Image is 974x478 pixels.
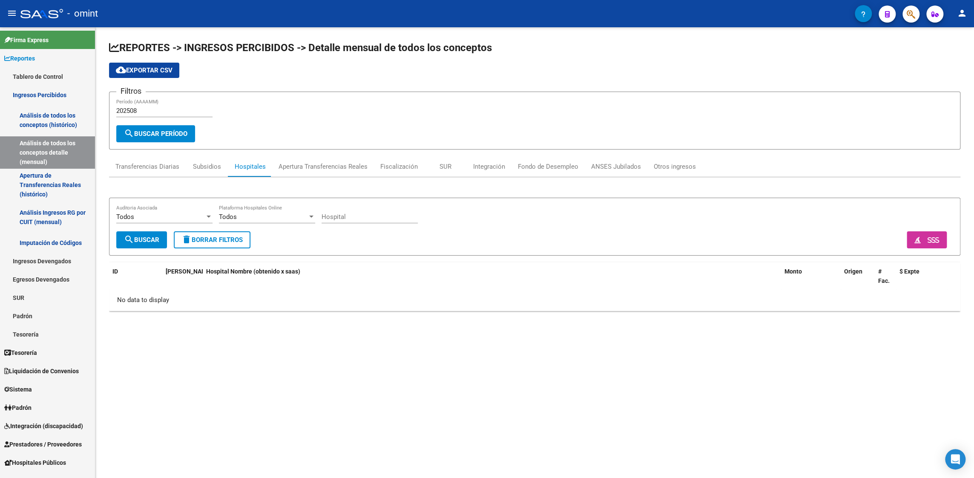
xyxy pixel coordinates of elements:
div: Subsidios [193,162,221,171]
span: REPORTES -> INGRESOS PERCIBIDOS -> Detalle mensual de todos los conceptos [109,42,492,54]
div: No data to display [109,290,960,311]
div: SUR [440,162,451,171]
div: Integración [473,162,505,171]
span: Sistema [4,385,32,394]
mat-icon: search [124,128,134,138]
button: Buscar Período [116,125,195,142]
mat-icon: menu [7,8,17,18]
span: ID [112,268,118,275]
div: Fondo de Desempleo [518,162,578,171]
span: [PERSON_NAME] [166,268,212,275]
span: Origen [844,268,862,275]
datatable-header-cell: Monto [781,262,841,291]
span: Padrón [4,403,32,412]
span: - omint [67,4,98,23]
mat-icon: person [957,8,967,18]
datatable-header-cell: ID [109,262,135,291]
div: ANSES Jubilados [591,162,641,171]
span: Tesorería [4,348,37,357]
span: Buscar Período [124,130,187,138]
div: Apertura Transferencias Reales [279,162,368,171]
span: Hospitales Públicos [4,458,66,467]
div: Open Intercom Messenger [945,449,965,469]
datatable-header-cell: Hospital Nombre (obtenido x saas) [203,262,781,291]
span: Monto [784,268,802,275]
span: Integración (discapacidad) [4,421,83,431]
span: Exportar CSV [116,66,172,74]
span: Prestadores / Proveedores [4,440,82,449]
button: Buscar [116,231,167,248]
span: # Fac. [878,268,890,285]
span: Borrar Filtros [181,236,243,244]
div: Hospitales [235,162,266,171]
mat-icon: cloud_download [116,65,126,75]
button: Exportar CSV [109,63,179,78]
span: Buscar [124,236,159,244]
div: Otros ingresos [654,162,696,171]
span: Liquidación de Convenios [4,366,79,376]
h3: Filtros [116,85,146,97]
mat-icon: search [124,234,134,245]
span: Firma Express [4,35,49,45]
datatable-header-cell: $ Expte [896,262,947,291]
span: Todos [219,213,237,221]
datatable-header-cell: Fecha Debitado [162,262,203,291]
datatable-header-cell: # Fac. [875,262,896,291]
div: Fiscalización [380,162,418,171]
div: Transferencias Diarias [115,162,179,171]
span: Todos [116,213,134,221]
button: Borrar Filtros [174,231,250,248]
datatable-header-cell: Origen [841,262,875,291]
span: Reportes [4,54,35,63]
span: Hospital Nombre (obtenido x saas) [206,268,300,275]
mat-icon: delete [181,234,192,245]
span: $ Expte [899,268,919,275]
